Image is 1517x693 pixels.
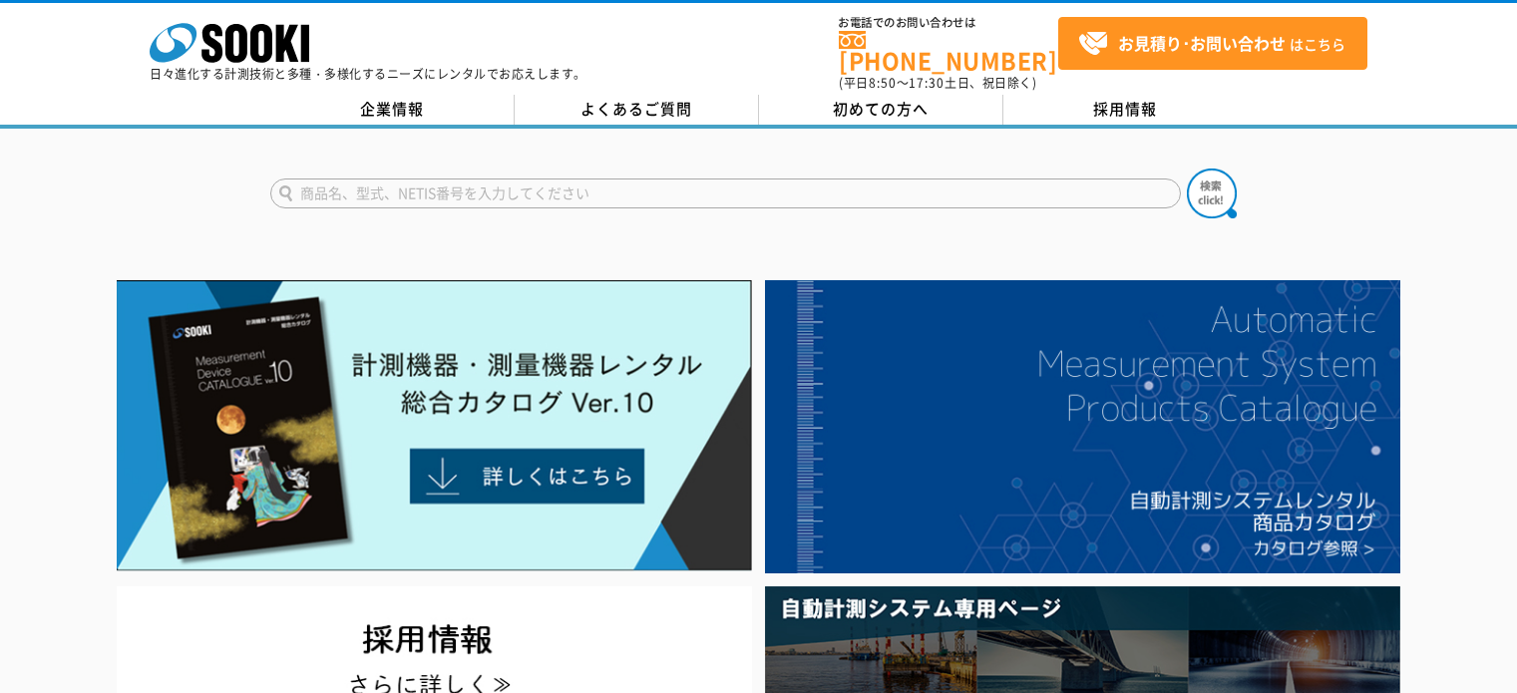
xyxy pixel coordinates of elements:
[150,68,586,80] p: 日々進化する計測技術と多種・多様化するニーズにレンタルでお応えします。
[1078,29,1345,59] span: はこちら
[1187,169,1237,218] img: btn_search.png
[270,95,515,125] a: 企業情報
[1118,31,1286,55] strong: お見積り･お問い合わせ
[909,74,945,92] span: 17:30
[839,31,1058,72] a: [PHONE_NUMBER]
[759,95,1003,125] a: 初めての方へ
[869,74,897,92] span: 8:50
[1058,17,1367,70] a: お見積り･お問い合わせはこちら
[1003,95,1248,125] a: 採用情報
[833,98,929,120] span: 初めての方へ
[515,95,759,125] a: よくあるご質問
[765,280,1400,573] img: 自動計測システムカタログ
[117,280,752,571] img: Catalog Ver10
[839,17,1058,29] span: お電話でのお問い合わせは
[839,74,1036,92] span: (平日 ～ 土日、祝日除く)
[270,178,1181,208] input: 商品名、型式、NETIS番号を入力してください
